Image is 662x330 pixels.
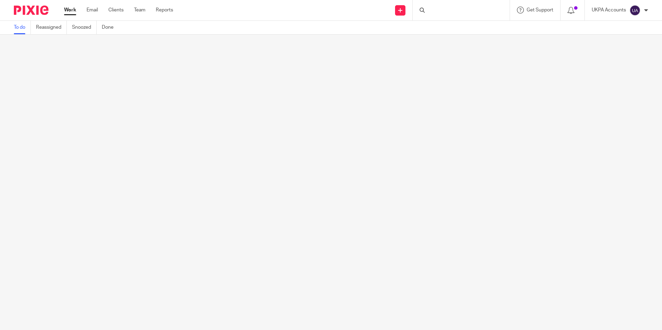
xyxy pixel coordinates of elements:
[87,7,98,13] a: Email
[527,8,553,12] span: Get Support
[156,7,173,13] a: Reports
[14,6,48,15] img: Pixie
[134,7,145,13] a: Team
[629,5,641,16] img: svg%3E
[592,7,626,13] p: UKPA Accounts
[72,21,97,34] a: Snoozed
[36,21,67,34] a: Reassigned
[64,7,76,13] a: Work
[102,21,119,34] a: Done
[108,7,124,13] a: Clients
[14,21,31,34] a: To do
